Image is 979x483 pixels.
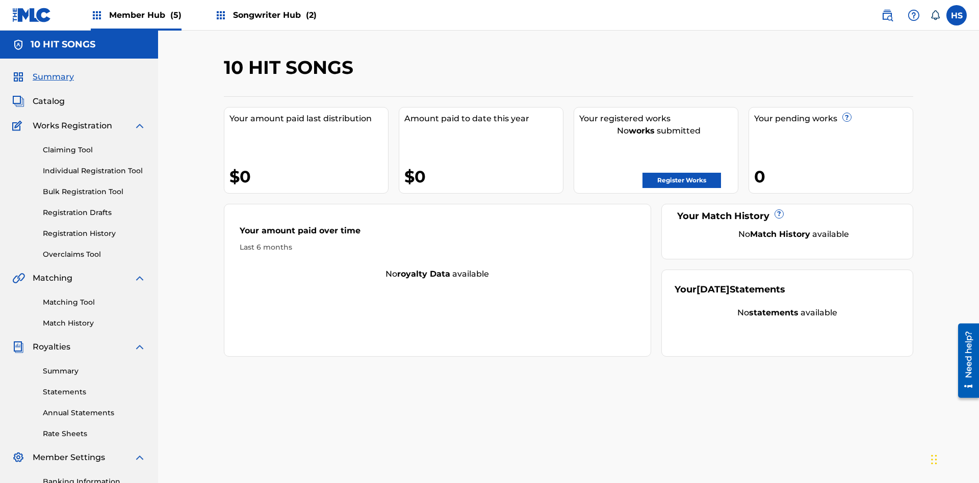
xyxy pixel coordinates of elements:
img: MLC Logo [12,8,51,22]
a: Bulk Registration Tool [43,186,146,197]
strong: Match History [750,229,810,239]
div: Amount paid to date this year [404,113,563,125]
span: Catalog [33,95,65,108]
div: No available [675,307,900,319]
a: Match History [43,318,146,329]
div: User Menu [946,5,967,25]
img: Top Rightsholders [91,9,103,21]
div: Your pending works [754,113,913,125]
div: Your amount paid over time [240,225,635,242]
a: Annual Statements [43,408,146,418]
a: Claiming Tool [43,145,146,155]
img: expand [134,272,146,284]
div: Drag [931,444,937,475]
span: ? [843,113,851,121]
strong: works [629,126,655,136]
a: Matching Tool [43,297,146,308]
a: Summary [43,366,146,377]
img: Matching [12,272,25,284]
div: 0 [754,165,913,188]
a: CatalogCatalog [12,95,65,108]
img: expand [134,341,146,353]
div: No available [224,268,651,280]
div: Your Match History [675,209,900,223]
img: Catalog [12,95,24,108]
h2: 10 HIT SONGS [224,56,358,79]
strong: royalty data [397,269,450,279]
a: Register Works [642,173,721,188]
iframe: Resource Center [950,319,979,403]
div: Notifications [930,10,940,20]
div: Help [904,5,924,25]
a: SummarySummary [12,71,74,83]
a: Statements [43,387,146,397]
a: Overclaims Tool [43,249,146,260]
img: Works Registration [12,120,25,132]
img: help [908,9,920,21]
h5: 10 HIT SONGS [31,39,95,50]
span: Member Settings [33,451,105,464]
img: Top Rightsholders [215,9,227,21]
a: Public Search [877,5,897,25]
div: Your amount paid last distribution [229,113,388,125]
span: Member Hub [109,9,182,21]
img: Accounts [12,39,24,51]
div: Your Statements [675,283,785,297]
div: Your registered works [579,113,738,125]
span: Works Registration [33,120,112,132]
span: ? [775,210,783,218]
a: Registration Drafts [43,207,146,218]
img: Member Settings [12,451,24,464]
a: Rate Sheets [43,428,146,439]
img: search [881,9,893,21]
div: Last 6 months [240,242,635,253]
img: Royalties [12,341,24,353]
a: Registration History [43,228,146,239]
img: expand [134,120,146,132]
strong: statements [749,308,798,317]
div: No submitted [579,125,738,137]
span: (2) [306,10,317,20]
iframe: Chat Widget [928,434,979,483]
img: expand [134,451,146,464]
a: Individual Registration Tool [43,166,146,176]
div: $0 [229,165,388,188]
span: Songwriter Hub [233,9,317,21]
img: Summary [12,71,24,83]
span: Royalties [33,341,70,353]
div: No available [687,228,900,240]
span: [DATE] [697,284,730,295]
span: (5) [170,10,182,20]
span: Summary [33,71,74,83]
span: Matching [33,272,72,284]
div: $0 [404,165,563,188]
